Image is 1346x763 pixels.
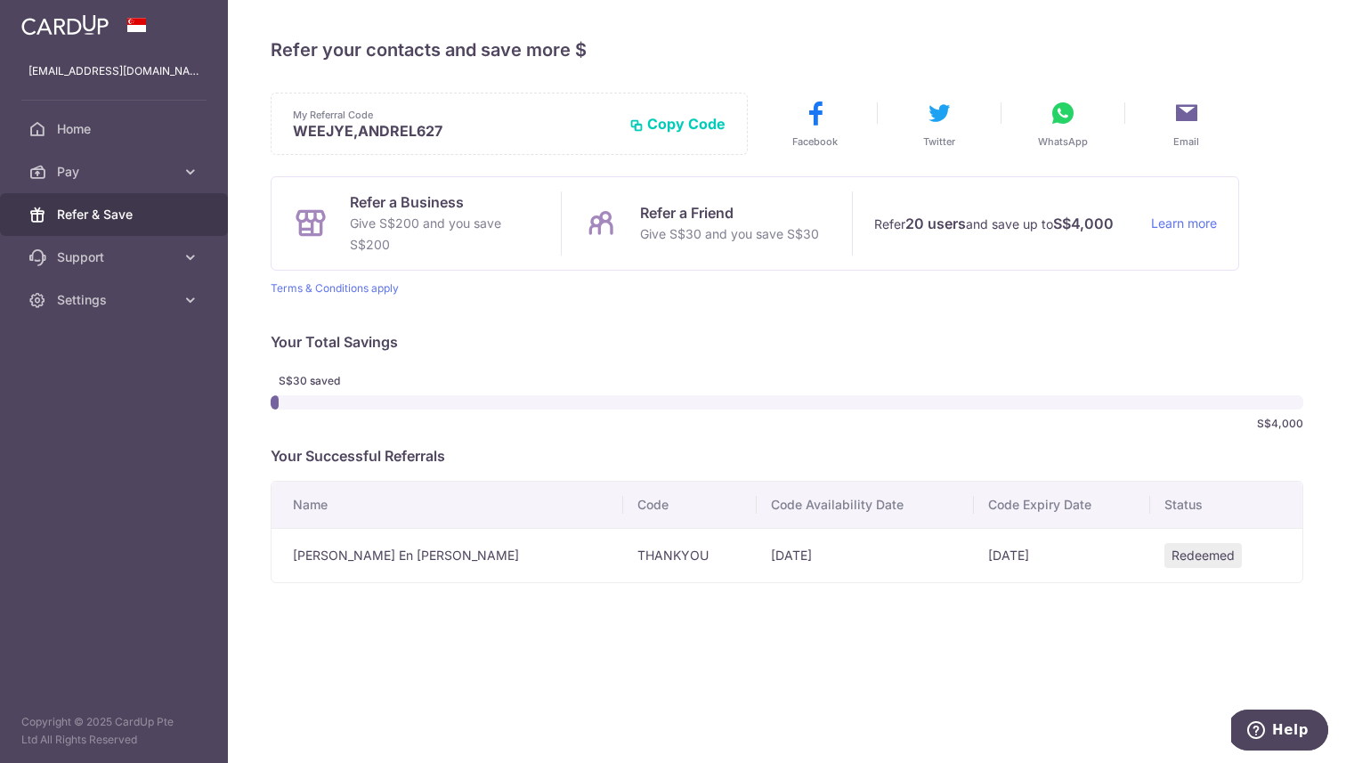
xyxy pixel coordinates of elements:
[640,202,819,223] p: Refer a Friend
[763,99,868,149] button: Facebook
[629,115,726,133] button: Copy Code
[874,213,1137,235] p: Refer and save up to
[57,248,174,266] span: Support
[57,120,174,138] span: Home
[271,445,1303,467] p: Your Successful Referrals
[1164,543,1242,568] span: Redeemed
[757,528,973,582] td: [DATE]
[293,108,615,122] p: My Referral Code
[974,528,1151,582] td: [DATE]
[57,206,174,223] span: Refer & Save
[1010,99,1115,149] button: WhatsApp
[279,374,371,388] span: S$30 saved
[1231,710,1328,754] iframe: Opens a widget where you can find more information
[623,528,757,582] td: THANKYOU
[271,331,1303,353] p: Your Total Savings
[57,291,174,309] span: Settings
[272,528,623,582] td: [PERSON_NAME] En [PERSON_NAME]
[1134,99,1239,149] button: Email
[28,62,199,80] p: [EMAIL_ADDRESS][DOMAIN_NAME]
[1151,213,1217,235] a: Learn more
[272,482,623,528] th: Name
[1053,213,1114,234] strong: S$4,000
[57,163,174,181] span: Pay
[271,36,1303,64] h4: Refer your contacts and save more $
[640,223,819,245] p: Give S$30 and you save S$30
[974,482,1151,528] th: Code Expiry Date
[271,281,399,295] a: Terms & Conditions apply
[923,134,955,149] span: Twitter
[293,122,615,140] p: WEEJYE,ANDREL627
[21,14,109,36] img: CardUp
[1173,134,1199,149] span: Email
[1038,134,1088,149] span: WhatsApp
[792,134,838,149] span: Facebook
[887,99,992,149] button: Twitter
[1150,482,1302,528] th: Status
[905,213,966,234] strong: 20 users
[41,12,77,28] span: Help
[350,191,539,213] p: Refer a Business
[1257,417,1303,431] span: S$4,000
[757,482,973,528] th: Code Availability Date
[350,213,539,256] p: Give S$200 and you save S$200
[623,482,757,528] th: Code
